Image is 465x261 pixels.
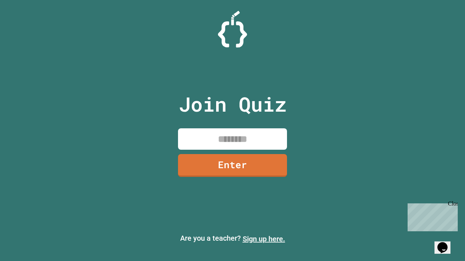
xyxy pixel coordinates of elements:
div: Chat with us now!Close [3,3,50,46]
iframe: chat widget [434,232,458,254]
a: Sign up here. [243,235,285,243]
iframe: chat widget [405,200,458,231]
p: Join Quiz [179,89,287,119]
a: Enter [178,154,287,177]
p: Are you a teacher? [6,233,459,244]
img: Logo.svg [218,11,247,47]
